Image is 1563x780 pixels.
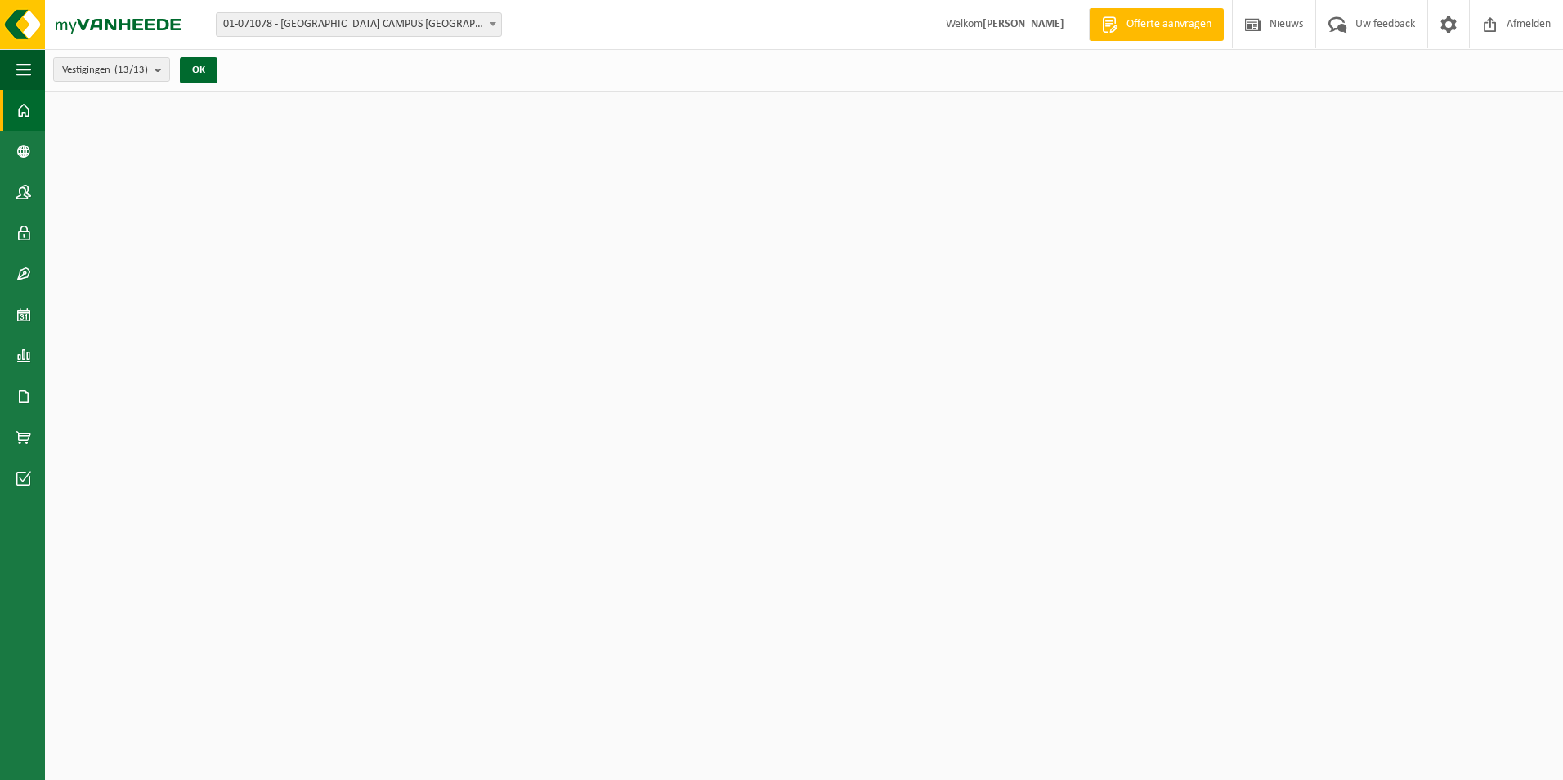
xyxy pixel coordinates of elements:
[180,57,217,83] button: OK
[216,12,502,37] span: 01-071078 - ARTEVELDEHOGESCHOOL CAMPUS HOOGPOORT - GENT
[1122,16,1216,33] span: Offerte aanvragen
[983,18,1064,30] strong: [PERSON_NAME]
[217,13,501,36] span: 01-071078 - ARTEVELDEHOGESCHOOL CAMPUS HOOGPOORT - GENT
[62,58,148,83] span: Vestigingen
[114,65,148,75] count: (13/13)
[53,57,170,82] button: Vestigingen(13/13)
[1089,8,1224,41] a: Offerte aanvragen
[8,744,273,780] iframe: chat widget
